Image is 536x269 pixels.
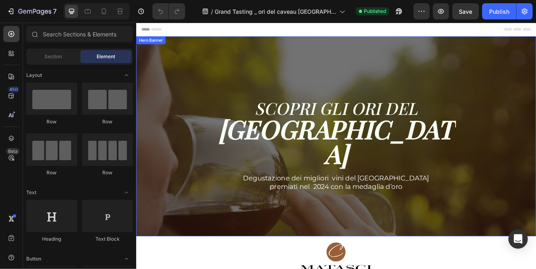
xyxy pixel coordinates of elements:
[215,7,336,16] span: Grand Tasting _ ori del caveau [GEOGRAPHIC_DATA]
[82,235,133,243] div: Text Block
[144,90,342,117] i: SCOPRI GLI ORI DEL
[6,148,19,155] div: Beta
[82,169,133,176] div: Row
[26,169,77,176] div: Row
[482,3,516,19] button: Publish
[8,86,19,93] div: 450
[26,72,42,79] span: Layout
[97,53,115,60] span: Element
[3,3,60,19] button: 7
[162,194,323,204] span: premiati nel 2024 con la medaglia d’oro
[120,186,133,199] span: Toggle open
[99,108,386,179] strong: [GEOGRAPHIC_DATA]
[82,118,133,125] div: Row
[26,118,77,125] div: Row
[364,8,386,15] span: Published
[130,184,355,193] span: Degustazione dei migliori vini del [GEOGRAPHIC_DATA]
[120,252,133,265] span: Toggle open
[452,3,479,19] button: Save
[53,6,57,16] p: 7
[26,189,36,196] span: Text
[26,26,133,42] input: Search Sections & Elements
[45,53,62,60] span: Section
[26,255,41,263] span: Button
[152,3,185,19] div: Undo/Redo
[459,8,473,15] span: Save
[211,7,213,16] span: /
[509,229,528,249] div: Open Intercom Messenger
[120,69,133,82] span: Toggle open
[136,23,536,269] iframe: Design area
[489,7,509,16] div: Publish
[2,18,34,25] div: Hero Banner
[26,235,77,243] div: Heading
